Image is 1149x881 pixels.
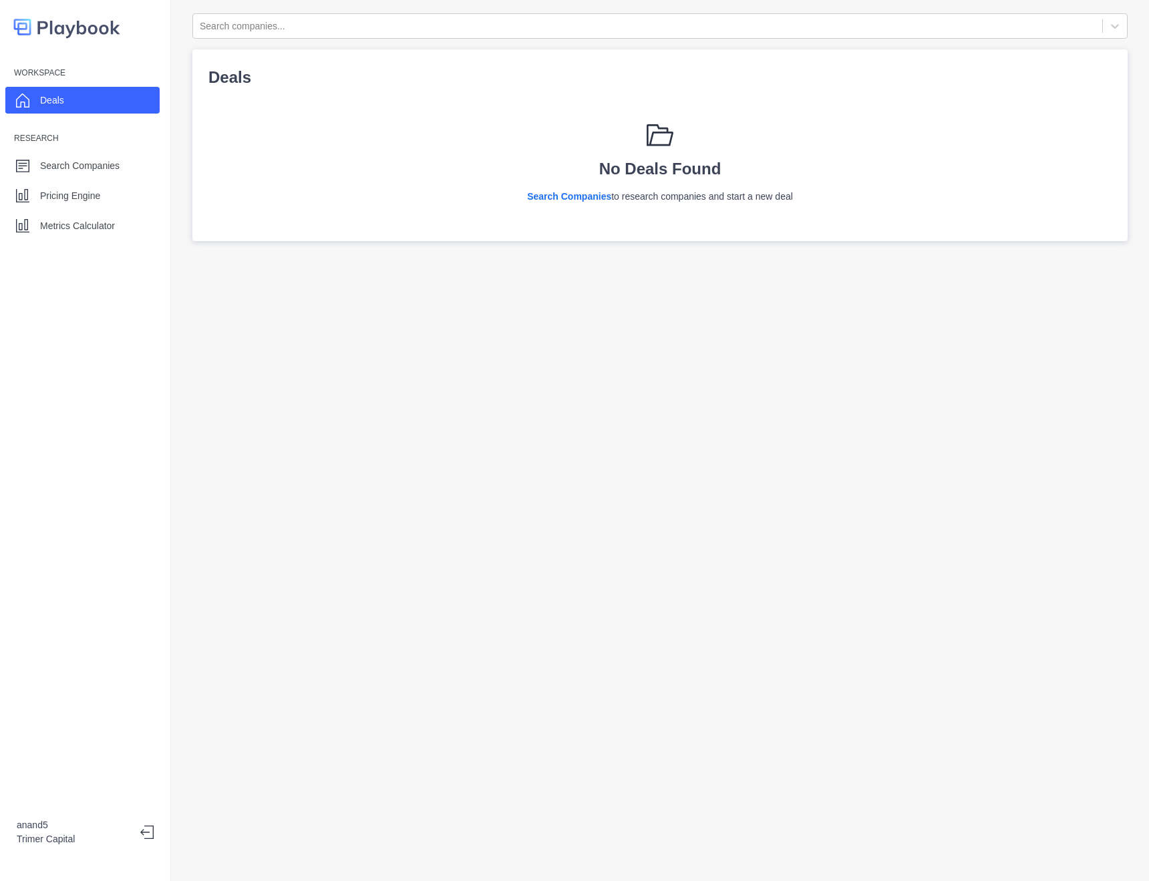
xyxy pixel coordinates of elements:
p: to research companies and start a new deal [230,190,1090,204]
p: Trimer Capital [17,832,130,846]
p: anand5 [17,818,130,832]
img: logo-colored [13,13,120,41]
a: Search Companies [527,191,611,202]
p: Search Companies [40,159,120,173]
h4: No Deals Found [230,159,1090,179]
p: Metrics Calculator [40,219,115,233]
p: Deals [40,94,64,108]
p: Pricing Engine [40,189,100,203]
p: Deals [208,65,1112,90]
